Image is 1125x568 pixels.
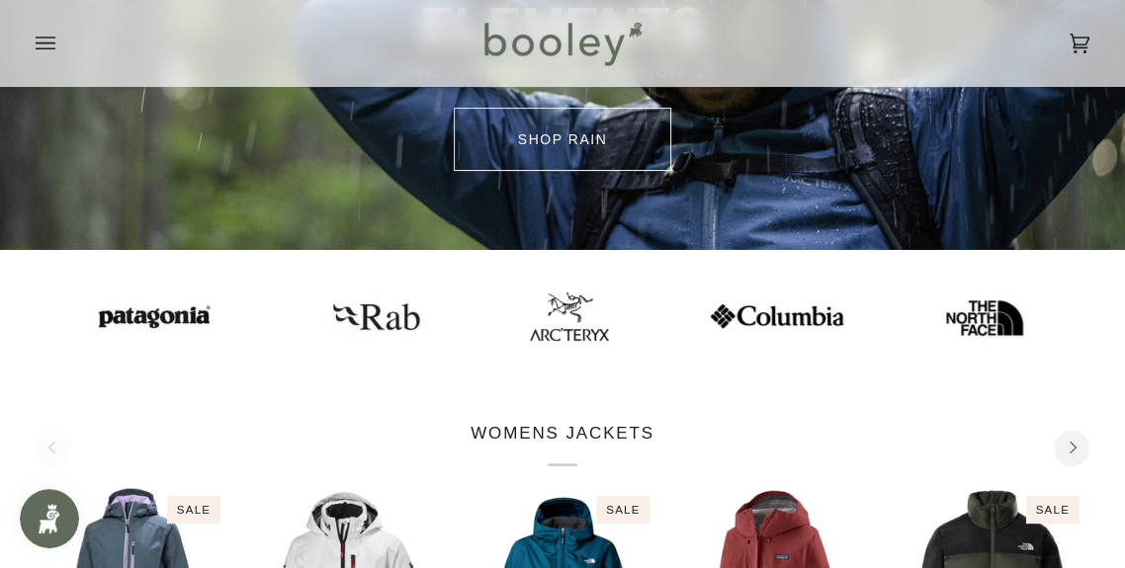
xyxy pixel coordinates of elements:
[476,15,649,72] img: Booley
[596,496,649,525] div: Sale
[1025,496,1079,525] div: Sale
[454,108,671,171] a: SHOP rain
[167,496,220,525] div: Sale
[471,421,654,466] p: WOMENS JACKETS
[1054,431,1089,466] button: Next
[20,489,79,548] iframe: Button to open loyalty program pop-up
